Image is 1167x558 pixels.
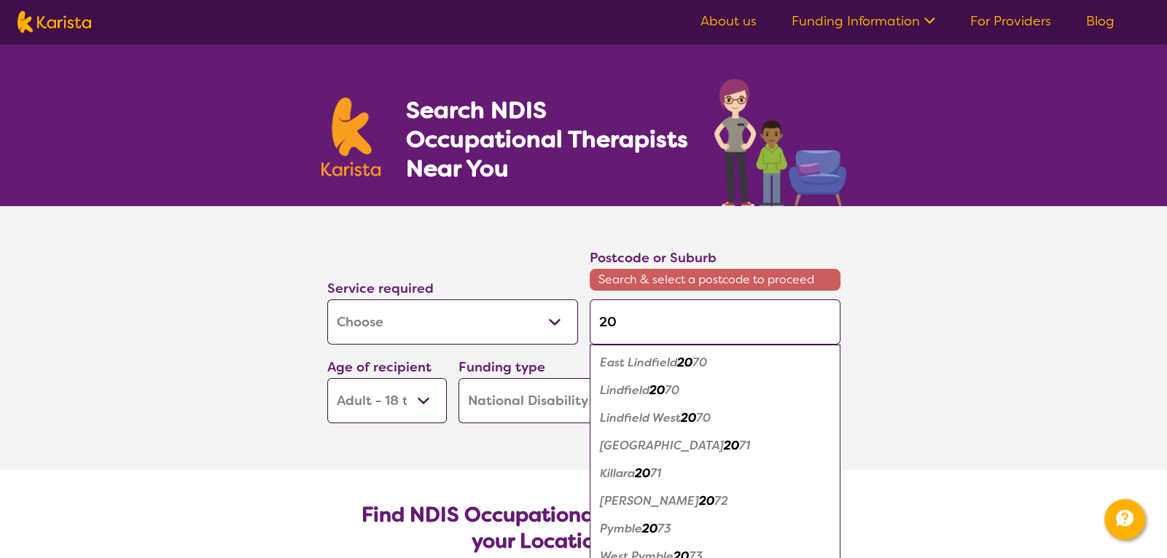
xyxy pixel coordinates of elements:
em: [PERSON_NAME] [600,493,699,508]
img: Karista logo [321,98,381,176]
em: 72 [714,493,728,508]
em: 20 [635,465,650,481]
em: 20 [642,521,657,536]
em: Pymble [600,521,642,536]
em: 20 [677,355,692,370]
span: Search & select a postcode to proceed [590,269,840,291]
label: Funding type [458,358,545,376]
em: Lindfield [600,382,649,398]
em: 70 [692,355,707,370]
img: Karista logo [17,11,91,33]
input: Type [590,299,840,345]
div: Lindfield West 2070 [597,404,833,432]
em: 70 [665,382,679,398]
label: Age of recipient [327,358,432,376]
em: Killara [600,465,635,481]
em: Lindfield West [600,410,681,425]
em: [GEOGRAPHIC_DATA] [600,438,724,453]
div: East Killara 2071 [597,432,833,460]
em: 71 [650,465,661,481]
div: Lindfield 2070 [597,377,833,404]
em: 20 [724,438,739,453]
a: Blog [1086,12,1115,30]
a: For Providers [970,12,1051,30]
h1: Search NDIS Occupational Therapists Near You [405,95,689,183]
a: Funding Information [792,12,935,30]
em: 20 [649,382,665,398]
img: occupational-therapy [714,79,846,206]
a: About us [700,12,757,30]
div: Killara 2071 [597,460,833,487]
em: 73 [657,521,671,536]
em: 20 [681,410,696,425]
label: Service required [327,280,434,297]
em: 71 [739,438,750,453]
button: Channel Menu [1104,499,1145,540]
label: Postcode or Suburb [590,249,717,267]
div: Pymble 2073 [597,515,833,543]
em: East Lindfield [600,355,677,370]
em: 20 [699,493,714,508]
div: East Lindfield 2070 [597,349,833,377]
em: 70 [696,410,711,425]
div: Gordon 2072 [597,487,833,515]
h2: Find NDIS Occupational Therapists based on your Location & Needs [339,502,829,554]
